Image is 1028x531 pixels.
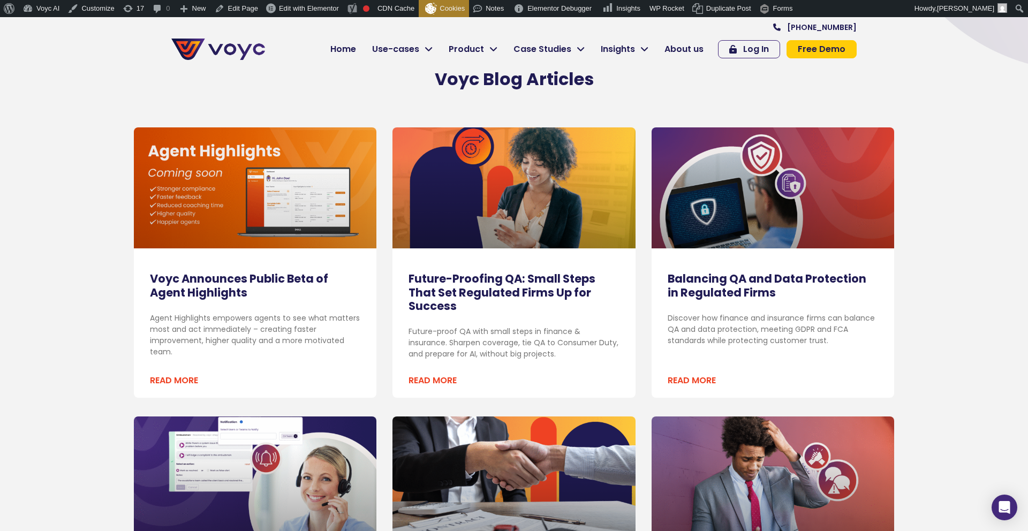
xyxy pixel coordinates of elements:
[372,43,419,56] span: Use-cases
[616,4,640,12] span: Insights
[601,43,635,56] span: Insights
[787,40,857,58] a: Free Demo
[505,39,593,60] a: Case Studies
[363,5,369,12] div: Focus keyphrase not set
[798,45,845,54] span: Free Demo
[171,39,265,60] img: voyc-full-logo
[279,4,339,12] span: Edit with Elementor
[718,40,780,58] a: Log In
[441,39,505,60] a: Product
[409,374,457,387] a: Read more about Future-Proofing QA: Small Steps That Set Regulated Firms Up for Success
[937,4,994,12] span: [PERSON_NAME]
[668,271,866,300] a: Balancing QA and Data Protection in Regulated Firms
[364,39,441,60] a: Use-cases
[668,313,878,346] p: Discover how finance and insurance firms can balance QA and data protection, meeting GDPR and FCA...
[513,43,571,56] span: Case Studies
[409,271,595,313] a: Future-Proofing QA: Small Steps That Set Regulated Firms Up for Success
[593,39,656,60] a: Insights
[664,43,704,56] span: About us
[656,39,712,60] a: About us
[330,43,356,56] span: Home
[409,326,619,360] p: Future-proof QA with small steps in finance & insurance. Sharpen coverage, tie QA to Consumer Dut...
[150,271,328,300] a: Voyc Announces Public Beta of Agent Highlights
[773,24,857,31] a: [PHONE_NUMBER]
[209,69,819,89] h2: Voyc Blog Articles
[743,45,769,54] span: Log In
[150,313,360,358] p: Agent Highlights empowers agents to see what matters most and act immediately – creating faster i...
[449,43,484,56] span: Product
[668,374,716,387] a: Read more about Balancing QA and Data Protection in Regulated Firms
[992,495,1017,520] div: Open Intercom Messenger
[787,24,857,31] span: [PHONE_NUMBER]
[150,374,198,387] a: Read more about Voyc Announces Public Beta of Agent Highlights
[322,39,364,60] a: Home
